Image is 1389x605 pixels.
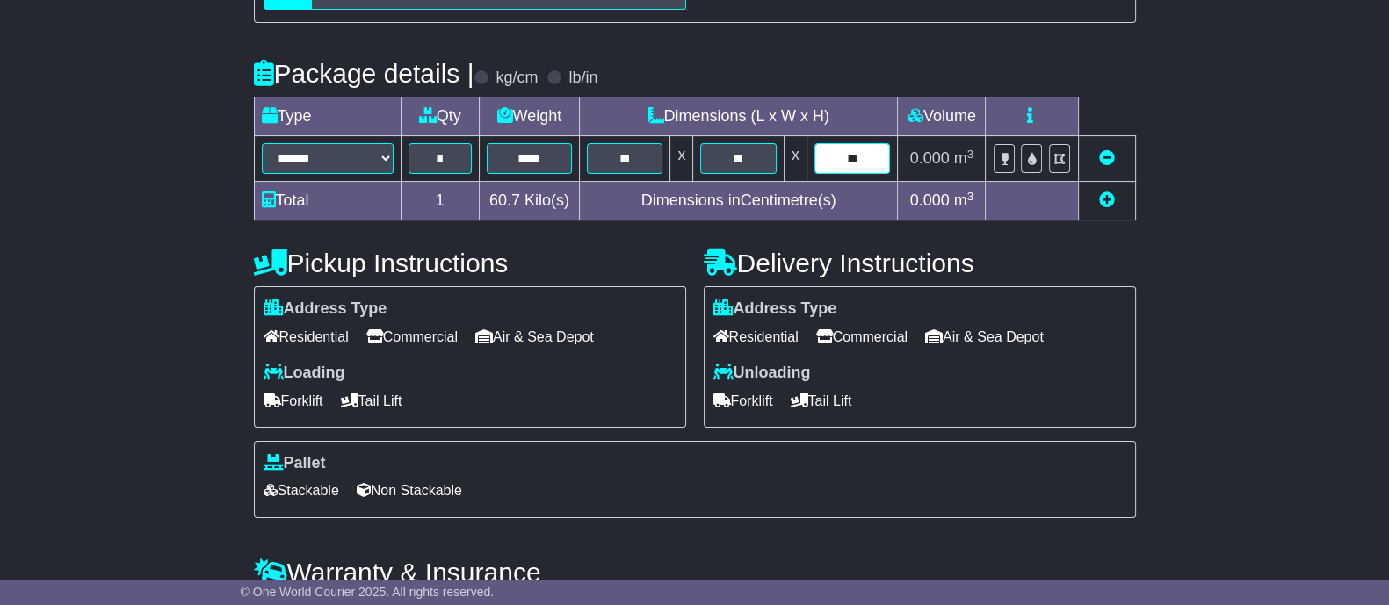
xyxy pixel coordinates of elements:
span: Air & Sea Depot [925,323,1044,350]
label: Address Type [713,299,837,319]
span: Non Stackable [357,477,462,504]
td: Volume [898,97,986,136]
td: 1 [401,182,479,220]
span: Commercial [816,323,908,350]
h4: Pickup Instructions [254,248,686,277]
sup: 3 [967,190,974,203]
span: 0.000 [910,191,950,209]
span: m [954,149,974,167]
h4: Package details | [254,59,474,88]
td: Dimensions (L x W x H) [579,97,898,136]
span: Air & Sea Depot [475,323,594,350]
span: Stackable [264,477,339,504]
span: Residential [264,323,349,350]
span: Commercial [366,323,458,350]
label: Loading [264,364,345,383]
td: x [670,136,693,182]
span: Forklift [713,387,773,414]
h4: Delivery Instructions [704,248,1136,277]
span: Forklift [264,387,323,414]
td: Qty [401,97,479,136]
label: Pallet [264,454,326,473]
td: Dimensions in Centimetre(s) [579,182,898,220]
sup: 3 [967,148,974,161]
label: Unloading [713,364,811,383]
label: Address Type [264,299,387,319]
span: Residential [713,323,799,350]
span: m [954,191,974,209]
td: x [784,136,807,182]
a: Add new item [1099,191,1115,209]
span: Tail Lift [791,387,852,414]
label: lb/in [568,68,597,88]
label: kg/cm [496,68,538,88]
span: 60.7 [489,191,520,209]
td: Weight [479,97,579,136]
a: Remove this item [1099,149,1115,167]
span: Tail Lift [341,387,402,414]
td: Total [254,182,401,220]
h4: Warranty & Insurance [254,558,1136,587]
span: 0.000 [910,149,950,167]
td: Type [254,97,401,136]
span: © One World Courier 2025. All rights reserved. [241,585,495,599]
td: Kilo(s) [479,182,579,220]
